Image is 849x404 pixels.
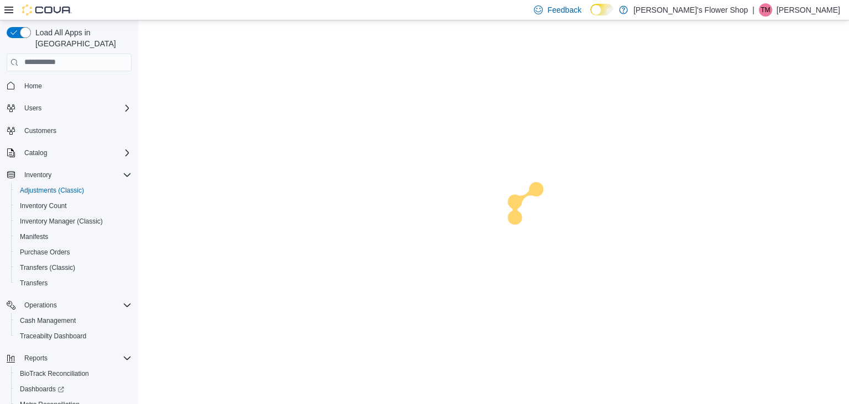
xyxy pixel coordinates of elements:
[2,100,136,116] button: Users
[20,168,56,182] button: Inventory
[24,301,57,310] span: Operations
[15,230,53,243] a: Manifests
[15,184,132,197] span: Adjustments (Classic)
[11,244,136,260] button: Purchase Orders
[11,198,136,214] button: Inventory Count
[2,350,136,366] button: Reports
[633,3,748,17] p: [PERSON_NAME]'s Flower Shop
[22,4,72,15] img: Cova
[20,124,132,137] span: Customers
[777,3,840,17] p: [PERSON_NAME]
[494,174,577,257] img: cova-loader
[11,313,136,328] button: Cash Management
[15,277,132,290] span: Transfers
[15,199,71,212] a: Inventory Count
[11,381,136,397] a: Dashboards
[2,78,136,94] button: Home
[11,214,136,229] button: Inventory Manager (Classic)
[759,3,772,17] div: Thomas Morse
[15,215,107,228] a: Inventory Manager (Classic)
[11,366,136,381] button: BioTrack Reconciliation
[15,230,132,243] span: Manifests
[15,367,132,380] span: BioTrack Reconciliation
[20,299,132,312] span: Operations
[24,82,42,91] span: Home
[15,261,80,274] a: Transfers (Classic)
[11,229,136,244] button: Manifests
[15,367,93,380] a: BioTrack Reconciliation
[15,314,132,327] span: Cash Management
[2,167,136,183] button: Inventory
[20,102,46,115] button: Users
[15,329,132,343] span: Traceabilty Dashboard
[15,184,88,197] a: Adjustments (Classic)
[2,123,136,139] button: Customers
[24,354,48,363] span: Reports
[20,201,67,210] span: Inventory Count
[20,186,84,195] span: Adjustments (Classic)
[547,4,581,15] span: Feedback
[15,261,132,274] span: Transfers (Classic)
[24,104,41,113] span: Users
[20,332,86,341] span: Traceabilty Dashboard
[11,183,136,198] button: Adjustments (Classic)
[24,126,56,135] span: Customers
[20,217,103,226] span: Inventory Manager (Classic)
[24,148,47,157] span: Catalog
[15,382,69,396] a: Dashboards
[20,385,64,394] span: Dashboards
[31,27,132,49] span: Load All Apps in [GEOGRAPHIC_DATA]
[752,3,754,17] p: |
[2,297,136,313] button: Operations
[15,329,91,343] a: Traceabilty Dashboard
[20,102,132,115] span: Users
[15,246,132,259] span: Purchase Orders
[15,277,52,290] a: Transfers
[11,275,136,291] button: Transfers
[20,146,132,160] span: Catalog
[20,124,61,137] a: Customers
[11,328,136,344] button: Traceabilty Dashboard
[20,146,51,160] button: Catalog
[20,316,76,325] span: Cash Management
[15,199,132,212] span: Inventory Count
[15,246,75,259] a: Purchase Orders
[20,279,48,288] span: Transfers
[20,352,52,365] button: Reports
[761,3,770,17] span: TM
[15,215,132,228] span: Inventory Manager (Classic)
[20,79,46,93] a: Home
[20,299,61,312] button: Operations
[11,260,136,275] button: Transfers (Classic)
[20,248,70,257] span: Purchase Orders
[20,352,132,365] span: Reports
[20,168,132,182] span: Inventory
[590,4,614,15] input: Dark Mode
[15,382,132,396] span: Dashboards
[20,369,89,378] span: BioTrack Reconciliation
[24,171,51,179] span: Inventory
[20,263,75,272] span: Transfers (Classic)
[2,145,136,161] button: Catalog
[20,232,48,241] span: Manifests
[590,15,591,16] span: Dark Mode
[20,79,132,93] span: Home
[15,314,80,327] a: Cash Management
